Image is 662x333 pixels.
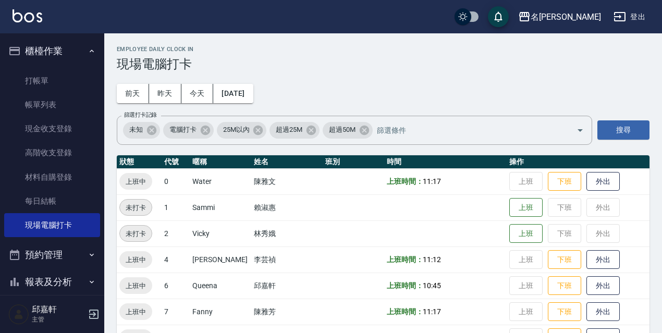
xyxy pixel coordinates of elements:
[597,120,649,140] button: 搜尋
[509,198,543,217] button: 上班
[251,194,323,220] td: 賴淑惠
[123,122,160,139] div: 未知
[4,213,100,237] a: 現場電腦打卡
[507,155,649,169] th: 操作
[269,122,320,139] div: 超過25M
[586,276,620,295] button: 外出
[269,125,309,135] span: 超過25M
[384,155,507,169] th: 時間
[488,6,509,27] button: save
[4,268,100,295] button: 報表及分析
[190,168,251,194] td: Water
[387,281,423,290] b: 上班時間：
[117,84,149,103] button: 前天
[548,302,581,322] button: 下班
[117,155,162,169] th: 狀態
[387,177,423,186] b: 上班時間：
[149,84,181,103] button: 昨天
[586,172,620,191] button: 外出
[509,224,543,243] button: 上班
[163,125,203,135] span: 電腦打卡
[423,307,441,316] span: 11:17
[162,220,190,246] td: 2
[117,57,649,71] h3: 現場電腦打卡
[586,250,620,269] button: 外出
[423,255,441,264] span: 11:12
[162,194,190,220] td: 1
[572,122,589,139] button: Open
[323,155,384,169] th: 班別
[163,122,214,139] div: 電腦打卡
[531,10,601,23] div: 名[PERSON_NAME]
[548,250,581,269] button: 下班
[190,155,251,169] th: 暱稱
[251,246,323,273] td: 李芸禎
[190,273,251,299] td: Queena
[190,194,251,220] td: Sammi
[374,121,558,139] input: 篩選條件
[423,177,441,186] span: 11:17
[4,69,100,93] a: 打帳單
[217,125,256,135] span: 25M以內
[251,220,323,246] td: 林秀娥
[123,125,149,135] span: 未知
[387,255,423,264] b: 上班時間：
[32,315,85,324] p: 主管
[251,273,323,299] td: 邱嘉軒
[4,117,100,141] a: 現金收支登錄
[4,93,100,117] a: 帳單列表
[117,46,649,53] h2: Employee Daily Clock In
[4,141,100,165] a: 高階收支登錄
[181,84,214,103] button: 今天
[4,38,100,65] button: 櫃檯作業
[120,228,152,239] span: 未打卡
[162,246,190,273] td: 4
[119,306,152,317] span: 上班中
[548,276,581,295] button: 下班
[162,155,190,169] th: 代號
[32,304,85,315] h5: 邱嘉軒
[190,299,251,325] td: Fanny
[251,155,323,169] th: 姓名
[190,220,251,246] td: Vicky
[119,176,152,187] span: 上班中
[609,7,649,27] button: 登出
[423,281,441,290] span: 10:45
[213,84,253,103] button: [DATE]
[4,165,100,189] a: 材料自購登錄
[8,304,29,325] img: Person
[162,273,190,299] td: 6
[4,241,100,268] button: 預約管理
[323,122,373,139] div: 超過50M
[120,202,152,213] span: 未打卡
[190,246,251,273] td: [PERSON_NAME]
[119,280,152,291] span: 上班中
[119,254,152,265] span: 上班中
[217,122,267,139] div: 25M以內
[13,9,42,22] img: Logo
[4,189,100,213] a: 每日結帳
[251,299,323,325] td: 陳雅芳
[548,172,581,191] button: 下班
[514,6,605,28] button: 名[PERSON_NAME]
[323,125,362,135] span: 超過50M
[162,299,190,325] td: 7
[387,307,423,316] b: 上班時間：
[162,168,190,194] td: 0
[251,168,323,194] td: 陳雅文
[124,111,157,119] label: 篩選打卡記錄
[586,302,620,322] button: 外出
